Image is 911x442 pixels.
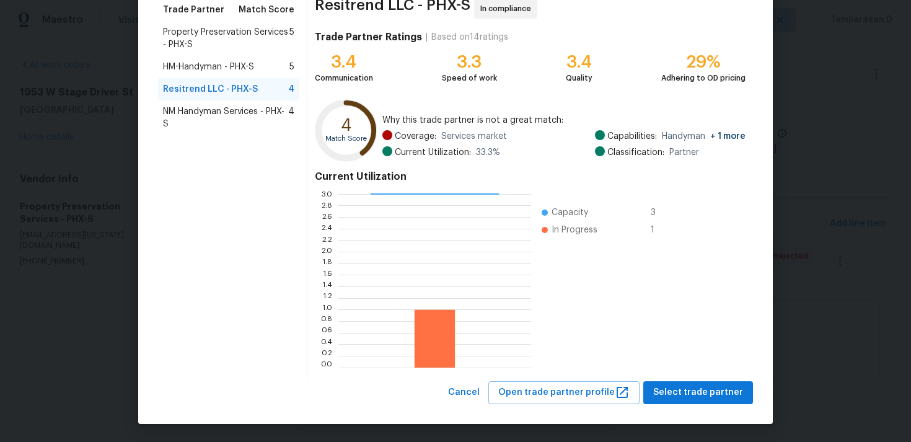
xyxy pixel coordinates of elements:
span: 5 [289,61,294,73]
span: Resitrend LLC - PHX-S [163,83,258,95]
span: Match Score [239,4,294,16]
text: Match Score [325,135,367,142]
h4: Trade Partner Ratings [315,31,422,43]
span: Capacity [552,206,588,219]
span: 4 [288,105,294,130]
span: 4 [288,83,294,95]
div: Speed of work [442,72,497,84]
text: 3.0 [321,190,332,198]
text: 0.2 [321,352,332,360]
span: HM-Handyman - PHX-S [163,61,254,73]
div: | [422,31,431,43]
span: In Progress [552,224,597,236]
span: Capabilities: [607,130,657,143]
text: 1.0 [322,306,332,313]
div: Based on 14 ratings [431,31,508,43]
span: Select trade partner [653,385,743,400]
text: 0.4 [320,340,332,348]
div: Communication [315,72,373,84]
span: Classification: [607,146,664,159]
span: Partner [669,146,699,159]
span: Services market [441,130,507,143]
button: Open trade partner profile [488,381,640,404]
span: 3 [651,206,671,219]
div: Quality [566,72,592,84]
div: 29% [661,56,746,68]
span: In compliance [480,2,536,15]
span: Handyman [662,130,746,143]
span: Trade Partner [163,4,224,16]
text: 2.0 [321,248,332,255]
text: 0.8 [320,317,332,325]
text: 1.2 [323,294,332,302]
span: Why this trade partner is not a great match: [382,114,746,126]
h4: Current Utilization [315,170,746,183]
span: Open trade partner profile [498,385,630,400]
span: 1 [651,224,671,236]
button: Cancel [443,381,485,404]
text: 2.2 [322,236,332,244]
div: 3.4 [566,56,592,68]
text: 0.0 [320,364,332,371]
div: 3.3 [442,56,497,68]
span: + 1 more [710,132,746,141]
text: 0.6 [321,329,332,337]
text: 4 [341,117,351,134]
button: Select trade partner [643,381,753,404]
text: 2.6 [322,213,332,221]
text: 2.4 [321,225,332,232]
text: 2.8 [321,201,332,209]
div: 3.4 [315,56,373,68]
text: 1.6 [323,271,332,278]
span: Current Utilization: [395,146,471,159]
span: Coverage: [395,130,436,143]
div: Adhering to OD pricing [661,72,746,84]
span: 5 [289,26,294,51]
span: 33.3 % [476,146,500,159]
span: NM Handyman Services - PHX-S [163,105,288,130]
text: 1.8 [322,260,332,267]
text: 1.4 [322,283,332,290]
span: Cancel [448,385,480,400]
span: Property Preservation Services - PHX-S [163,26,289,51]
